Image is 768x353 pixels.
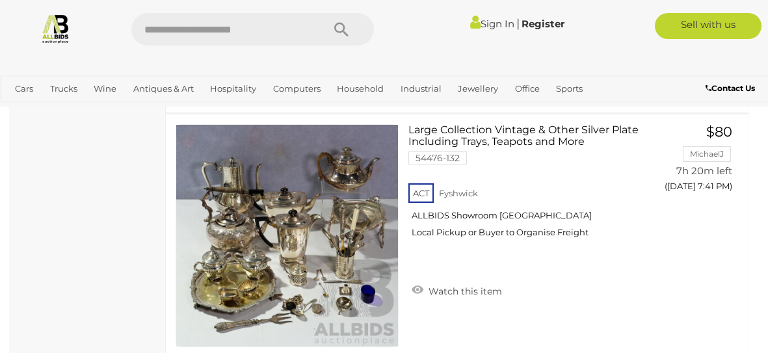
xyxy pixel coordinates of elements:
span: $80 [706,124,732,140]
span: | [516,16,520,31]
a: Contact Us [706,81,758,96]
a: Sign In [470,18,514,30]
a: Jewellery [453,78,503,99]
a: Computers [268,78,326,99]
a: Household [332,78,389,99]
a: Sell with us [655,13,761,39]
button: Search [309,13,374,46]
a: Register [522,18,564,30]
a: Sports [551,78,588,99]
a: Watch this item [408,280,505,300]
a: $80 MichaelJ 7h 20m left ([DATE] 7:41 PM) [661,124,735,199]
a: Large Collection Vintage & Other Silver Plate Including Trays, Teapots and More 54476-132 ACT Fys... [418,124,641,248]
a: Industrial [395,78,447,99]
b: Contact Us [706,83,755,93]
a: Hospitality [205,78,261,99]
img: 54476-132a.jpg [176,125,398,346]
a: Antiques & Art [128,78,199,99]
a: Office [510,78,545,99]
span: Watch this item [425,285,502,297]
a: Wine [88,78,122,99]
a: Trucks [45,78,83,99]
a: [GEOGRAPHIC_DATA] [10,99,113,121]
a: Cars [10,78,38,99]
img: Allbids.com.au [40,13,71,44]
